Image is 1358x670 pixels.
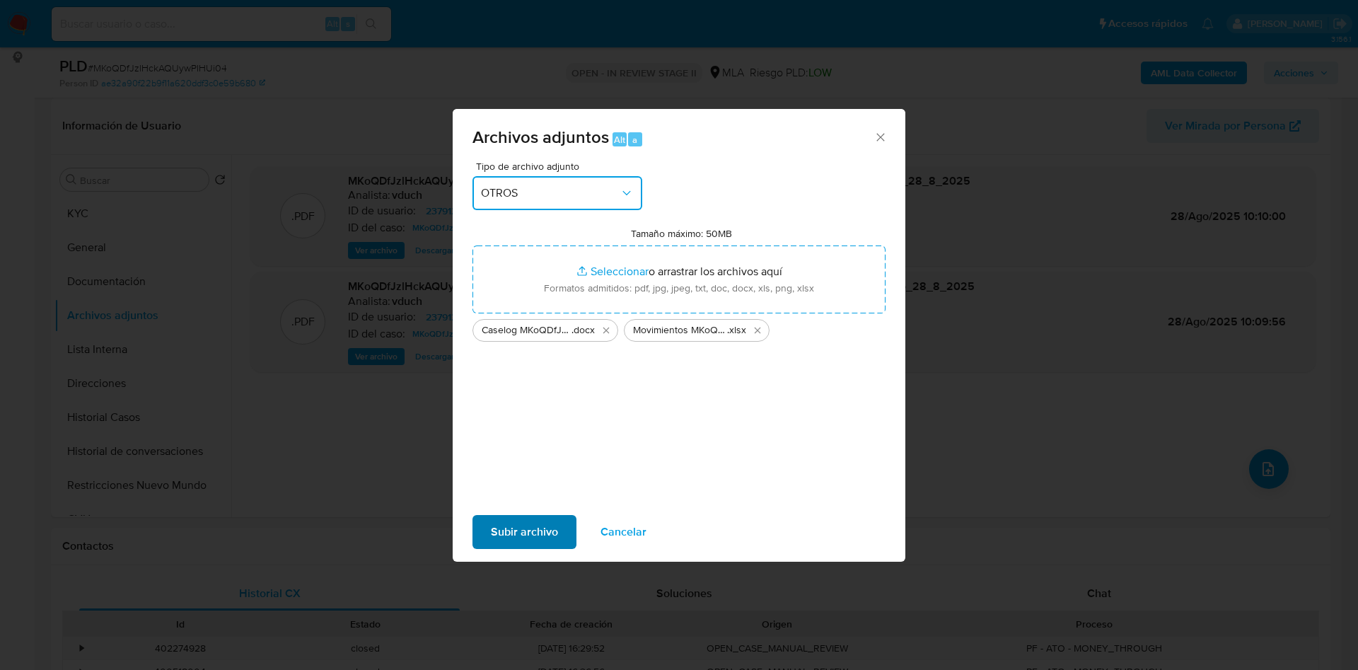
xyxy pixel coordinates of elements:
[749,322,766,339] button: Eliminar Movimientos MKoQDfJzlHckAQUywPIHUi04_2025_08_18_21_07_07.xlsx
[472,313,886,342] ul: Archivos seleccionados
[600,516,646,548] span: Cancelar
[472,176,642,210] button: OTROS
[582,515,665,549] button: Cancelar
[874,130,886,143] button: Cerrar
[472,515,576,549] button: Subir archivo
[472,125,609,149] span: Archivos adjuntos
[491,516,558,548] span: Subir archivo
[727,323,746,337] span: .xlsx
[482,323,571,337] span: Caselog MKoQDfJzlHckAQUywPIHUi04_2025_08_18_21_07_07
[633,323,727,337] span: Movimientos MKoQDfJzlHckAQUywPIHUi04_2025_08_18_21_07_07
[598,322,615,339] button: Eliminar Caselog MKoQDfJzlHckAQUywPIHUi04_2025_08_18_21_07_07.docx
[571,323,595,337] span: .docx
[632,133,637,146] span: a
[631,227,732,240] label: Tamaño máximo: 50MB
[476,161,646,171] span: Tipo de archivo adjunto
[481,186,620,200] span: OTROS
[614,133,625,146] span: Alt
